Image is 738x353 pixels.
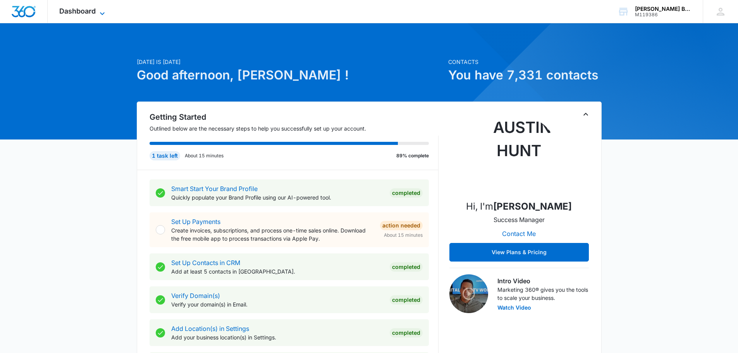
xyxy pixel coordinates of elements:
[171,193,384,201] p: Quickly populate your Brand Profile using our AI-powered tool.
[185,152,224,159] p: About 15 minutes
[171,300,384,308] p: Verify your domain(s) in Email.
[390,295,423,305] div: Completed
[494,215,545,224] p: Success Manager
[497,276,589,286] h3: Intro Video
[448,58,602,66] p: Contacts
[59,7,96,15] span: Dashboard
[137,58,444,66] p: [DATE] is [DATE]
[493,201,572,212] strong: [PERSON_NAME]
[171,185,258,193] a: Smart Start Your Brand Profile
[448,66,602,84] h1: You have 7,331 contacts
[150,111,439,123] h2: Getting Started
[150,124,439,133] p: Outlined below are the necessary steps to help you successfully set up your account.
[150,151,180,160] div: 1 task left
[137,66,444,84] h1: Good afternoon, [PERSON_NAME] !
[494,224,544,243] button: Contact Me
[171,292,220,300] a: Verify Domain(s)
[396,152,429,159] p: 89% complete
[171,226,374,243] p: Create invoices, subscriptions, and process one-time sales online. Download the free mobile app t...
[449,274,488,313] img: Intro Video
[171,333,384,341] p: Add your business location(s) in Settings.
[581,110,590,119] button: Toggle Collapse
[466,200,572,214] p: Hi, I'm
[390,328,423,338] div: Completed
[480,116,558,193] img: Austin Hunt
[171,267,384,276] p: Add at least 5 contacts in [GEOGRAPHIC_DATA].
[384,232,423,239] span: About 15 minutes
[497,286,589,302] p: Marketing 360® gives you the tools to scale your business.
[390,188,423,198] div: Completed
[380,221,423,230] div: Action Needed
[171,259,240,267] a: Set Up Contacts in CRM
[390,262,423,272] div: Completed
[635,6,692,12] div: account name
[635,12,692,17] div: account id
[171,218,220,226] a: Set Up Payments
[171,325,249,332] a: Add Location(s) in Settings
[449,243,589,262] button: View Plans & Pricing
[497,305,531,310] button: Watch Video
